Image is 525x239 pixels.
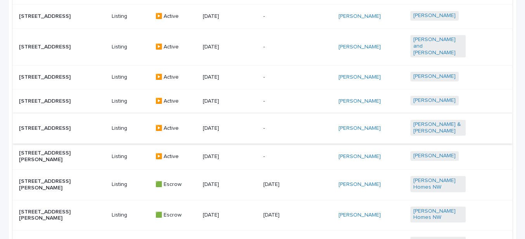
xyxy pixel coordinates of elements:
[338,98,381,105] a: [PERSON_NAME]
[13,5,512,29] tr: [STREET_ADDRESS]Listing▶️ Active[DATE]-[PERSON_NAME] [PERSON_NAME]
[19,150,74,163] p: [STREET_ADDRESS][PERSON_NAME]
[112,181,149,188] p: Listing
[338,44,381,50] a: [PERSON_NAME]
[338,13,381,20] a: [PERSON_NAME]
[112,212,149,218] p: Listing
[338,74,381,81] a: [PERSON_NAME]
[263,74,319,81] p: -
[263,181,319,188] p: [DATE]
[19,125,74,132] p: [STREET_ADDRESS]
[155,74,197,81] p: ▶️ Active
[263,212,319,218] p: [DATE]
[413,208,463,221] a: [PERSON_NAME] Homes NW
[413,97,456,104] a: [PERSON_NAME]
[19,74,74,81] p: [STREET_ADDRESS]
[203,98,257,105] p: [DATE]
[112,98,149,105] p: Listing
[13,113,512,144] tr: [STREET_ADDRESS]Listing▶️ Active[DATE]-[PERSON_NAME] [PERSON_NAME] & [PERSON_NAME]
[338,181,381,188] a: [PERSON_NAME]
[413,73,456,80] a: [PERSON_NAME]
[203,74,257,81] p: [DATE]
[13,170,512,200] tr: [STREET_ADDRESS][PERSON_NAME]Listing🟩 Escrow[DATE][DATE][PERSON_NAME] [PERSON_NAME] Homes NW
[203,153,257,160] p: [DATE]
[13,144,512,170] tr: [STREET_ADDRESS][PERSON_NAME]Listing▶️ Active[DATE]-[PERSON_NAME] [PERSON_NAME]
[155,153,197,160] p: ▶️ Active
[13,28,512,65] tr: [STREET_ADDRESS]Listing▶️ Active[DATE]-[PERSON_NAME] [PERSON_NAME] and [PERSON_NAME]
[112,13,149,20] p: Listing
[338,212,381,218] a: [PERSON_NAME]
[263,125,319,132] p: -
[155,98,197,105] p: ▶️ Active
[155,13,197,20] p: ▶️ Active
[263,153,319,160] p: -
[19,178,74,191] p: [STREET_ADDRESS][PERSON_NAME]
[155,181,197,188] p: 🟩 Escrow
[19,98,74,105] p: [STREET_ADDRESS]
[263,44,319,50] p: -
[263,13,319,20] p: -
[155,212,197,218] p: 🟩 Escrow
[13,89,512,113] tr: [STREET_ADDRESS]Listing▶️ Active[DATE]-[PERSON_NAME] [PERSON_NAME]
[413,177,463,191] a: [PERSON_NAME] Homes NW
[112,153,149,160] p: Listing
[263,98,319,105] p: -
[203,212,257,218] p: [DATE]
[203,125,257,132] p: [DATE]
[413,36,463,56] a: [PERSON_NAME] and [PERSON_NAME]
[13,200,512,230] tr: [STREET_ADDRESS][PERSON_NAME]Listing🟩 Escrow[DATE][DATE][PERSON_NAME] [PERSON_NAME] Homes NW
[19,209,74,222] p: [STREET_ADDRESS][PERSON_NAME]
[203,181,257,188] p: [DATE]
[413,12,456,19] a: [PERSON_NAME]
[413,121,463,134] a: [PERSON_NAME] & [PERSON_NAME]
[19,13,74,20] p: [STREET_ADDRESS]
[19,44,74,50] p: [STREET_ADDRESS]
[413,153,456,159] a: [PERSON_NAME]
[338,125,381,132] a: [PERSON_NAME]
[203,44,257,50] p: [DATE]
[112,44,149,50] p: Listing
[13,65,512,89] tr: [STREET_ADDRESS]Listing▶️ Active[DATE]-[PERSON_NAME] [PERSON_NAME]
[338,153,381,160] a: [PERSON_NAME]
[112,125,149,132] p: Listing
[155,44,197,50] p: ▶️ Active
[203,13,257,20] p: [DATE]
[112,74,149,81] p: Listing
[155,125,197,132] p: ▶️ Active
